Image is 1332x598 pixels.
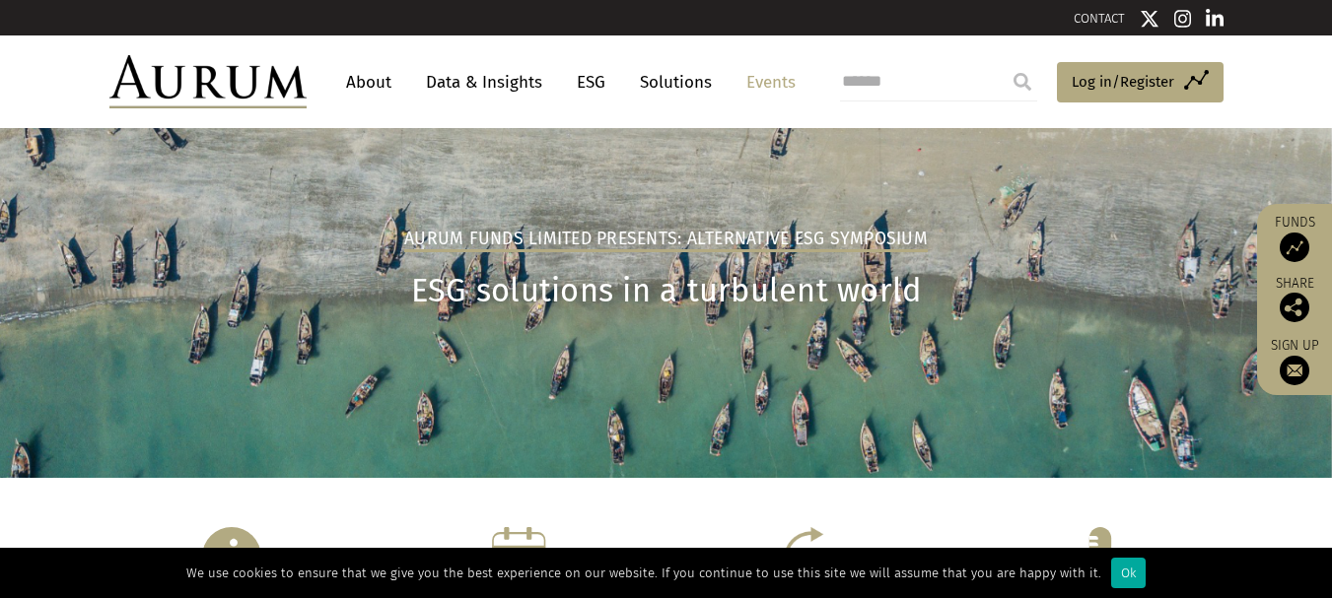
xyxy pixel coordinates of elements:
a: ESG [567,64,615,100]
img: Twitter icon [1140,9,1159,29]
h2: Aurum Funds Limited Presents: Alternative ESG Symposium [404,229,928,252]
a: Data & Insights [416,64,552,100]
a: Sign up [1267,337,1322,385]
div: Share [1267,277,1322,322]
input: Submit [1003,62,1042,101]
a: Funds [1267,214,1322,262]
div: Ok [1111,558,1146,588]
img: Access Funds [1280,233,1309,262]
img: Share this post [1280,293,1309,322]
a: Solutions [630,64,722,100]
img: Linkedin icon [1206,9,1224,29]
img: Aurum [109,55,307,108]
span: Log in/Register [1072,70,1174,94]
a: CONTACT [1074,11,1125,26]
img: Instagram icon [1174,9,1192,29]
img: Sign up to our newsletter [1280,356,1309,385]
h1: ESG solutions in a turbulent world [109,272,1224,310]
a: Log in/Register [1057,62,1224,103]
a: About [336,64,401,100]
a: Events [736,64,796,100]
